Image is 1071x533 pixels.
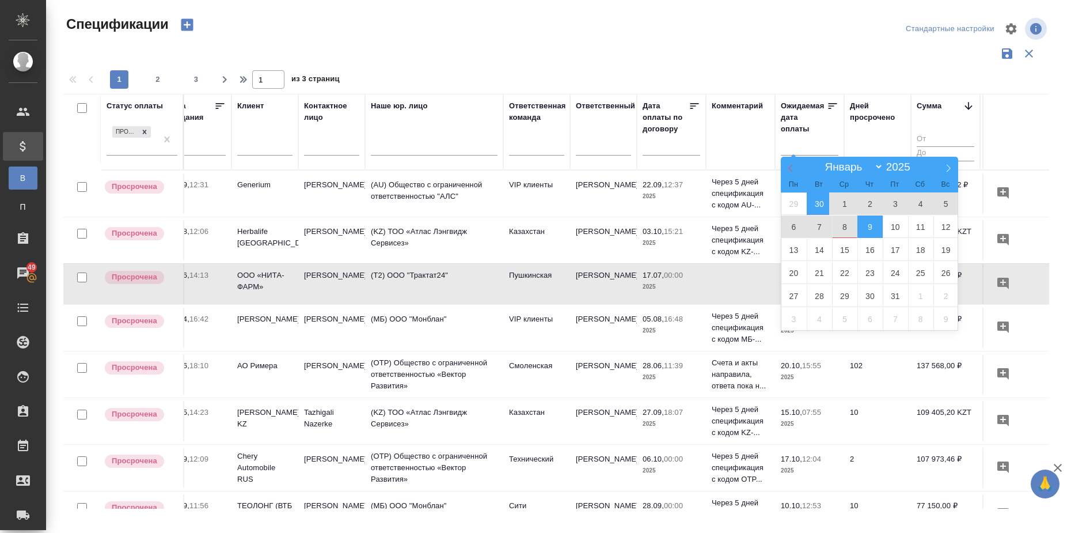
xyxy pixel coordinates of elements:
[503,308,570,348] td: VIP клиенты
[365,401,503,441] td: (KZ) ТОО «Атлас Лэнгвидж Сервисез»
[643,325,700,337] p: 2025
[187,74,206,85] span: 3
[883,216,908,238] span: Октябрь 10, 2025
[844,401,911,441] td: 10
[712,176,769,211] p: Через 5 дней спецификация с кодом AU-...
[917,146,974,161] input: До
[643,361,664,370] p: 28.06,
[643,100,689,135] div: Дата оплаты по договору
[643,418,700,430] p: 2025
[802,501,821,510] p: 12:53
[883,239,908,261] span: Октябрь 17, 2025
[807,239,832,261] span: Октябрь 14, 2025
[882,181,907,188] span: Пт
[857,285,883,307] span: Октябрь 30, 2025
[643,408,664,417] p: 27.09,
[189,455,208,463] p: 12:09
[781,361,802,370] p: 20.10,
[63,15,169,33] span: Спецификации
[14,172,32,184] span: В
[570,448,637,488] td: [PERSON_NAME]
[908,239,933,261] span: Октябрь 18, 2025
[643,372,700,383] p: 2025
[807,216,832,238] span: Октябрь 7, 2025
[112,409,157,420] p: Просрочена
[298,308,365,348] td: [PERSON_NAME]
[14,201,32,213] span: П
[908,192,933,215] span: Октябрь 4, 2025
[819,160,883,173] select: Month
[168,372,226,383] p: 2025
[189,408,208,417] p: 14:23
[237,451,293,485] p: Chery Automobile RUS
[298,264,365,304] td: [PERSON_NAME]
[664,227,683,236] p: 15:21
[168,325,226,337] p: 2025
[298,401,365,441] td: Tazhigali Nazerke
[850,100,905,123] div: Дней просрочено
[911,448,980,488] td: 107 973,46 ₽
[844,354,911,395] td: 102
[371,100,428,112] div: Наше юр. лицо
[883,308,908,330] span: Ноябрь 7, 2025
[570,308,637,348] td: [PERSON_NAME]
[857,181,882,188] span: Чт
[291,72,340,89] span: из 3 страниц
[168,100,214,123] div: Дата создания
[9,167,37,190] a: В
[933,181,958,188] span: Вс
[643,281,700,293] p: 2025
[643,315,664,323] p: 05.08,
[911,401,980,441] td: 109 405,20 KZT
[781,192,807,215] span: Сентябрь 29, 2025
[844,448,911,488] td: 2
[643,501,664,510] p: 28.09,
[503,354,570,395] td: Смоленская
[643,180,664,189] p: 22.09,
[857,216,883,238] span: Октябрь 9, 2025
[781,418,838,430] p: 2025
[832,239,857,261] span: Октябрь 15, 2025
[112,228,157,239] p: Просрочена
[112,502,157,513] p: Просрочена
[781,455,802,463] p: 17.10,
[237,407,293,430] p: [PERSON_NAME] KZ
[298,448,365,488] td: [PERSON_NAME]
[712,451,769,485] p: Через 5 дней спецификация с кодом OTP...
[112,315,157,327] p: Просрочена
[570,264,637,304] td: [PERSON_NAME]
[802,455,821,463] p: 12:04
[781,501,802,510] p: 10.10,
[832,216,857,238] span: Октябрь 8, 2025
[807,192,832,215] span: Сентябрь 30, 2025
[9,195,37,218] a: П
[664,455,683,463] p: 00:00
[173,15,201,35] button: Создать
[643,191,700,202] p: 2025
[189,501,208,510] p: 11:56
[908,262,933,284] span: Октябрь 25, 2025
[21,262,43,273] span: 49
[664,501,683,510] p: 00:00
[570,173,637,214] td: [PERSON_NAME]
[643,271,664,279] p: 17.07,
[997,15,1025,43] span: Настроить таблицу
[712,357,769,392] p: Счета и акты направила, ответа пока н...
[237,313,293,325] p: [PERSON_NAME]
[664,361,683,370] p: 11:39
[832,308,857,330] span: Ноябрь 5, 2025
[237,360,293,372] p: АО Римера
[149,74,167,85] span: 2
[908,285,933,307] span: Ноябрь 1, 2025
[298,173,365,214] td: [PERSON_NAME]
[883,161,920,173] input: Год
[237,270,293,293] p: ООО «НИТА-ФАРМ»
[187,70,206,89] button: 3
[168,281,226,293] p: 2025
[365,264,503,304] td: (Т2) ООО "Трактат24"
[112,455,157,467] p: Просрочена
[781,408,802,417] p: 15.10,
[802,408,821,417] p: 07:55
[112,126,138,138] div: Просрочена
[831,181,857,188] span: Ср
